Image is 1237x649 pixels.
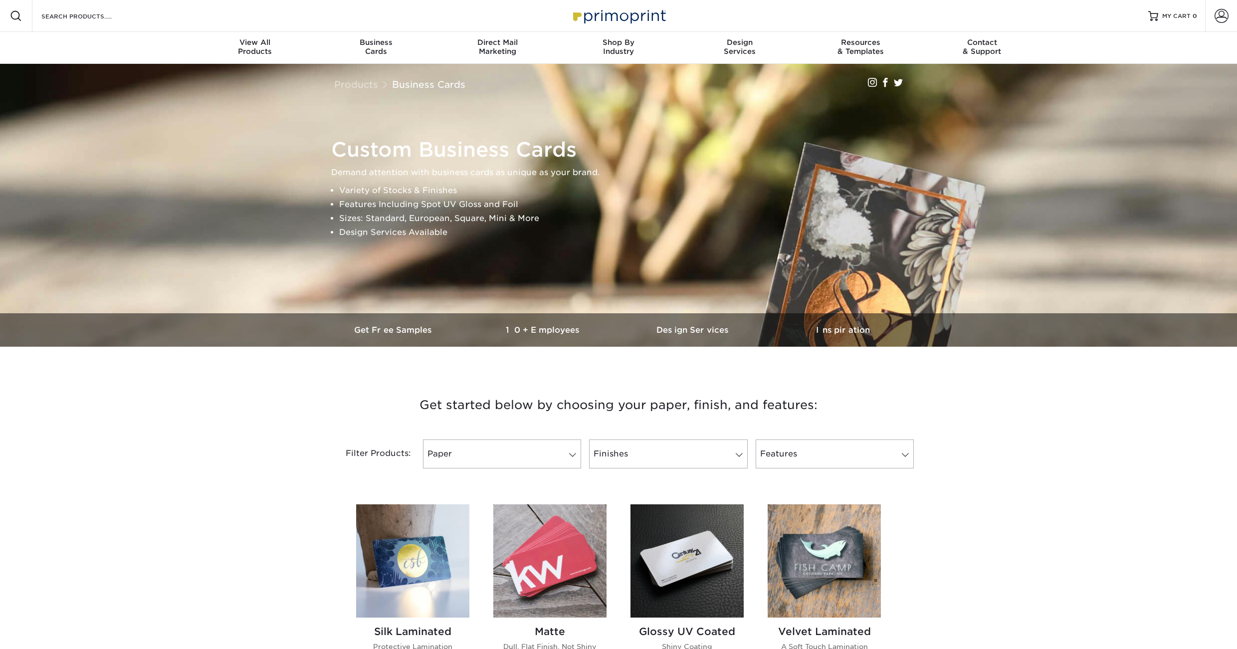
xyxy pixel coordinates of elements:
[1193,12,1197,19] span: 0
[339,184,915,198] li: Variety of Stocks & Finishes
[768,626,881,638] h2: Velvet Laminated
[921,38,1042,47] span: Contact
[618,313,768,347] a: Design Services
[331,166,915,180] p: Demand attention with business cards as unique as your brand.
[800,32,921,64] a: Resources& Templates
[316,38,437,56] div: Cards
[768,313,918,347] a: Inspiration
[558,32,679,64] a: Shop ByIndustry
[319,439,419,468] div: Filter Products:
[679,38,800,56] div: Services
[331,138,915,162] h1: Custom Business Cards
[469,313,618,347] a: 10+ Employees
[316,38,437,47] span: Business
[195,38,316,47] span: View All
[921,38,1042,56] div: & Support
[558,38,679,47] span: Shop By
[800,38,921,47] span: Resources
[679,32,800,64] a: DesignServices
[437,32,558,64] a: Direct MailMarketing
[756,439,914,468] a: Features
[423,439,581,468] a: Paper
[921,32,1042,64] a: Contact& Support
[618,325,768,335] h3: Design Services
[319,313,469,347] a: Get Free Samples
[493,504,607,618] img: Matte Business Cards
[327,383,910,428] h3: Get started below by choosing your paper, finish, and features:
[800,38,921,56] div: & Templates
[630,504,744,618] img: Glossy UV Coated Business Cards
[589,439,747,468] a: Finishes
[679,38,800,47] span: Design
[768,504,881,618] img: Velvet Laminated Business Cards
[392,79,465,90] a: Business Cards
[768,325,918,335] h3: Inspiration
[356,626,469,638] h2: Silk Laminated
[469,325,618,335] h3: 10+ Employees
[493,626,607,638] h2: Matte
[437,38,558,47] span: Direct Mail
[630,626,744,638] h2: Glossy UV Coated
[558,38,679,56] div: Industry
[569,5,668,26] img: Primoprint
[339,212,915,225] li: Sizes: Standard, European, Square, Mini & More
[334,79,378,90] a: Products
[195,32,316,64] a: View AllProducts
[437,38,558,56] div: Marketing
[40,10,138,22] input: SEARCH PRODUCTS.....
[316,32,437,64] a: BusinessCards
[356,504,469,618] img: Silk Laminated Business Cards
[1162,12,1191,20] span: MY CART
[195,38,316,56] div: Products
[319,325,469,335] h3: Get Free Samples
[339,198,915,212] li: Features Including Spot UV Gloss and Foil
[339,225,915,239] li: Design Services Available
